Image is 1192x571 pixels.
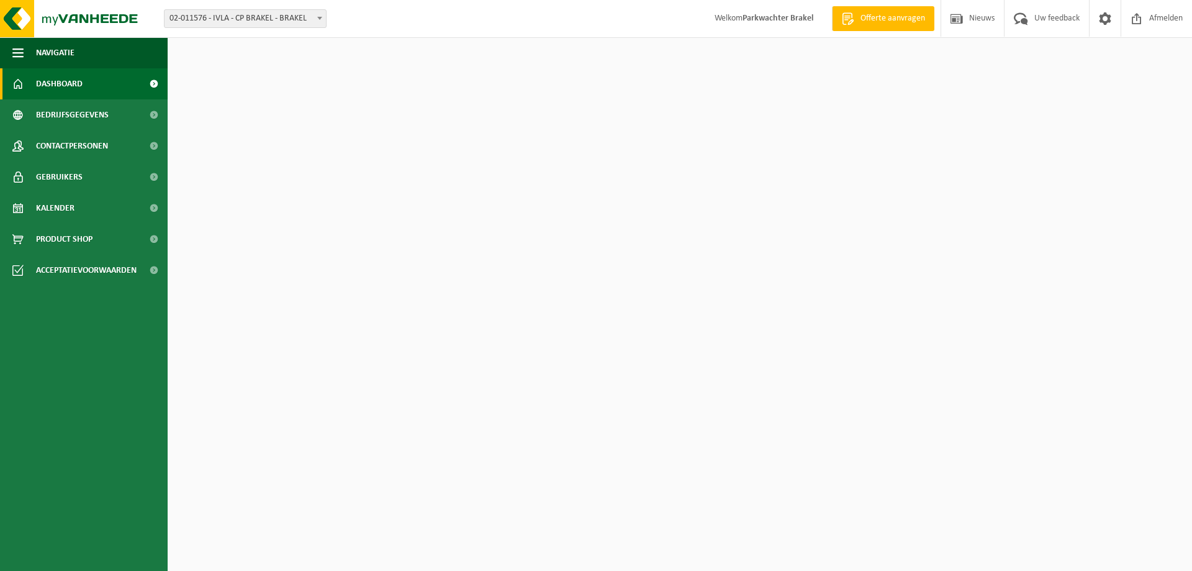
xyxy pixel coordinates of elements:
span: Product Shop [36,224,93,255]
span: 02-011576 - IVLA - CP BRAKEL - BRAKEL [164,9,327,28]
span: Contactpersonen [36,130,108,162]
span: Gebruikers [36,162,83,193]
span: Offerte aanvragen [857,12,928,25]
span: Acceptatievoorwaarden [36,255,137,286]
span: Navigatie [36,37,74,68]
span: Bedrijfsgegevens [36,99,109,130]
a: Offerte aanvragen [832,6,934,31]
strong: Parkwachter Brakel [743,14,813,23]
span: Dashboard [36,68,83,99]
span: Kalender [36,193,74,224]
span: 02-011576 - IVLA - CP BRAKEL - BRAKEL [165,10,326,27]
